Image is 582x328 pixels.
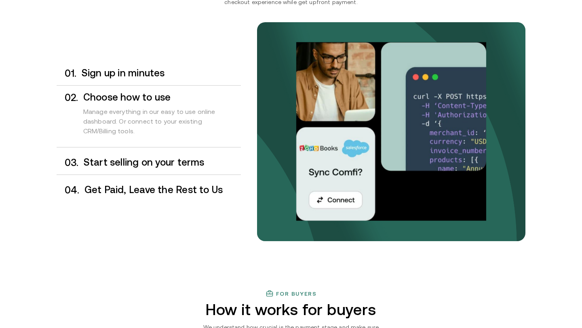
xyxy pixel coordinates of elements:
[296,42,486,221] img: Your payments collected on time.
[82,68,241,78] h3: Sign up in minutes
[57,92,78,144] div: 0 2 .
[57,185,80,196] div: 0 4 .
[257,22,525,241] img: bg
[57,68,77,79] div: 0 1 .
[83,92,241,103] h3: Choose how to use
[266,290,274,298] img: finance
[84,157,241,168] h3: Start selling on your terms
[173,301,409,318] h2: How it works for buyers
[84,185,241,195] h3: Get Paid, Leave the Rest to Us
[276,290,317,297] h3: For buyers
[83,103,241,144] div: Manage everything in our easy to use online dashboard. Or connect to your existing CRM/Billing to...
[57,157,79,168] div: 0 3 .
